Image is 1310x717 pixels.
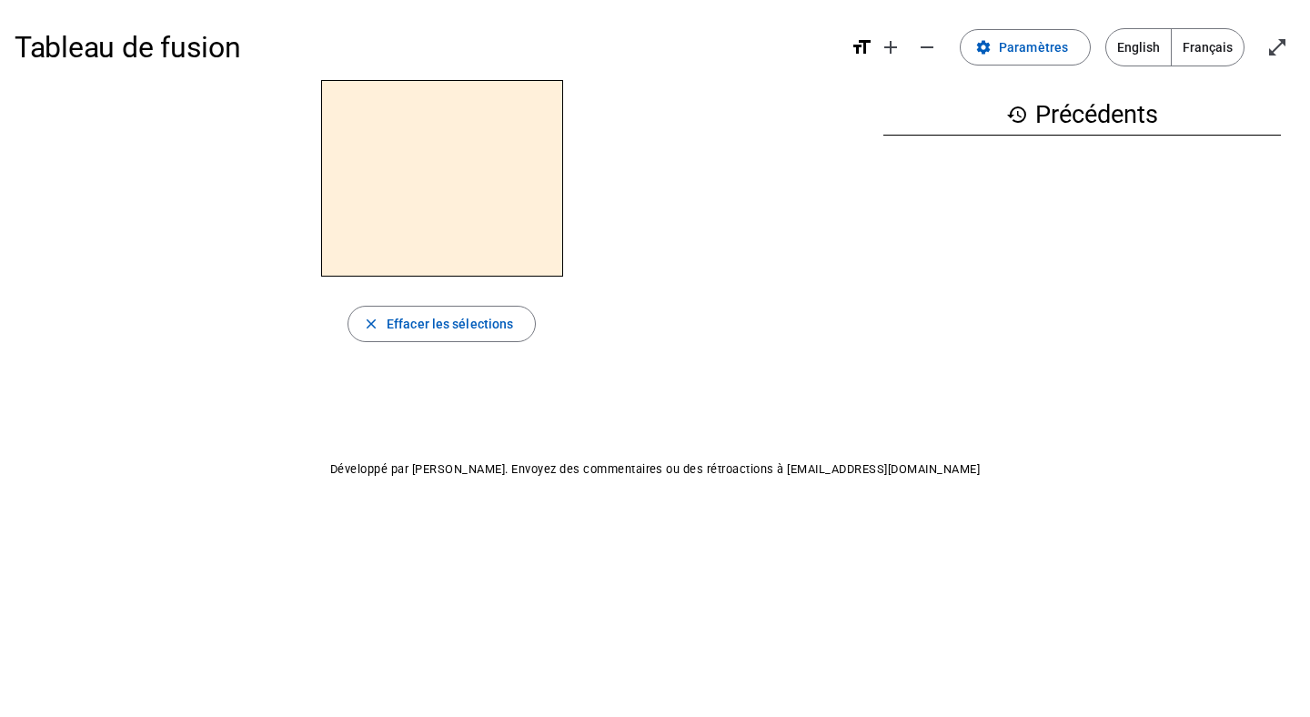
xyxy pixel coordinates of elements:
[1006,104,1028,126] mat-icon: history
[872,29,909,66] button: Augmenter la taille de la police
[909,29,945,66] button: Diminuer la taille de la police
[1266,36,1288,58] mat-icon: open_in_full
[975,39,992,56] mat-icon: settings
[348,306,536,342] button: Effacer les sélections
[960,29,1091,66] button: Paramètres
[363,316,379,332] mat-icon: close
[999,36,1068,58] span: Paramètres
[883,95,1281,136] h3: Précédents
[1106,29,1171,66] span: English
[387,313,513,335] span: Effacer les sélections
[15,18,836,76] h1: Tableau de fusion
[1105,28,1244,66] mat-button-toggle-group: Language selection
[1172,29,1244,66] span: Français
[916,36,938,58] mat-icon: remove
[1259,29,1295,66] button: Entrer en plein écran
[15,459,1295,480] p: Développé par [PERSON_NAME]. Envoyez des commentaires ou des rétroactions à [EMAIL_ADDRESS][DOMAI...
[880,36,902,58] mat-icon: add
[851,36,872,58] mat-icon: format_size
